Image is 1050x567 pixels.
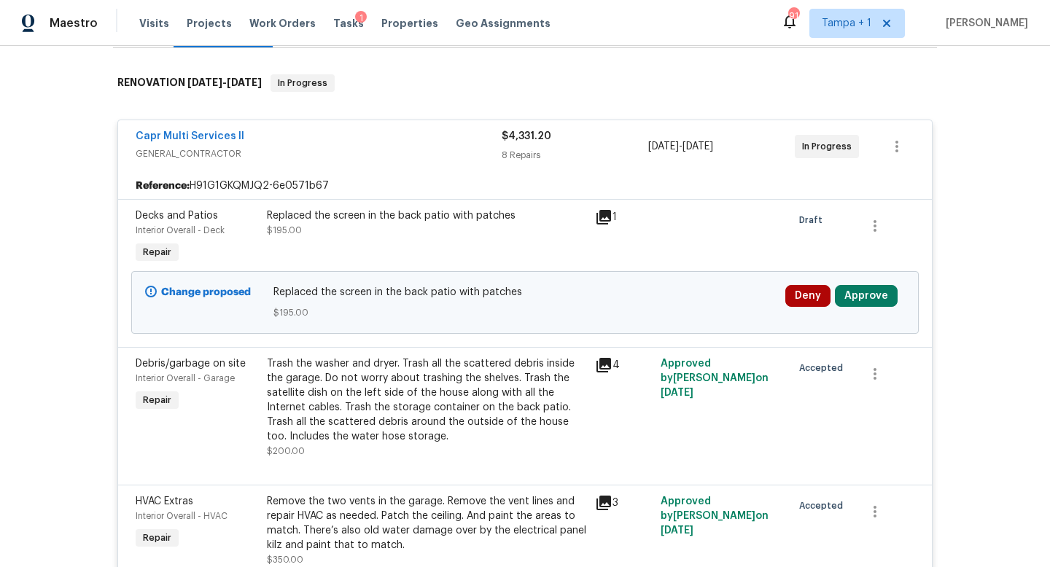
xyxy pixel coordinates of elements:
[661,496,769,536] span: Approved by [PERSON_NAME] on
[799,213,828,227] span: Draft
[595,356,652,374] div: 4
[661,359,769,398] span: Approved by [PERSON_NAME] on
[333,18,364,28] span: Tasks
[802,139,857,154] span: In Progress
[267,494,586,552] div: Remove the two vents in the garage. Remove the vent lines and repair HVAC as needed. Patch the ce...
[136,359,246,369] span: Debris/garbage on site
[502,131,551,141] span: $4,331.20
[456,16,551,31] span: Geo Assignments
[381,16,438,31] span: Properties
[136,211,218,221] span: Decks and Patios
[822,16,871,31] span: Tampa + 1
[272,76,333,90] span: In Progress
[136,146,502,161] span: GENERAL_CONTRACTOR
[136,374,235,383] span: Interior Overall - Garage
[661,525,693,536] span: [DATE]
[50,16,98,31] span: Maestro
[187,77,262,87] span: -
[267,208,586,223] div: Replaced the screen in the back patio with patches
[273,305,777,320] span: $195.00
[502,148,648,163] div: 8 Repairs
[835,285,898,307] button: Approve
[648,141,679,152] span: [DATE]
[267,555,303,564] span: $350.00
[137,245,177,259] span: Repair
[273,285,777,300] span: Replaced the screen in the back patio with patches
[117,74,262,92] h6: RENOVATION
[136,496,193,507] span: HVAC Extras
[661,388,693,398] span: [DATE]
[118,173,932,199] div: H91G1GKQMJQ2-6e0571b67
[267,356,586,444] div: Trash the washer and dryer. Trash all the scattered debris inside the garage. Do not worry about ...
[595,494,652,512] div: 3
[940,16,1028,31] span: [PERSON_NAME]
[267,447,305,455] span: $200.00
[187,16,232,31] span: Projects
[799,498,849,513] span: Accepted
[355,11,367,26] div: 1
[136,226,225,235] span: Interior Overall - Deck
[136,512,227,520] span: Interior Overall - HVAC
[249,16,316,31] span: Work Orders
[139,16,169,31] span: Visits
[136,179,190,193] b: Reference:
[682,141,713,152] span: [DATE]
[113,60,937,106] div: RENOVATION [DATE]-[DATE]In Progress
[187,77,222,87] span: [DATE]
[136,131,244,141] a: Capr Multi Services ll
[799,361,849,375] span: Accepted
[595,208,652,226] div: 1
[227,77,262,87] span: [DATE]
[161,287,251,297] b: Change proposed
[137,531,177,545] span: Repair
[267,226,302,235] span: $195.00
[785,285,831,307] button: Deny
[137,393,177,407] span: Repair
[648,139,713,154] span: -
[788,9,798,23] div: 91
